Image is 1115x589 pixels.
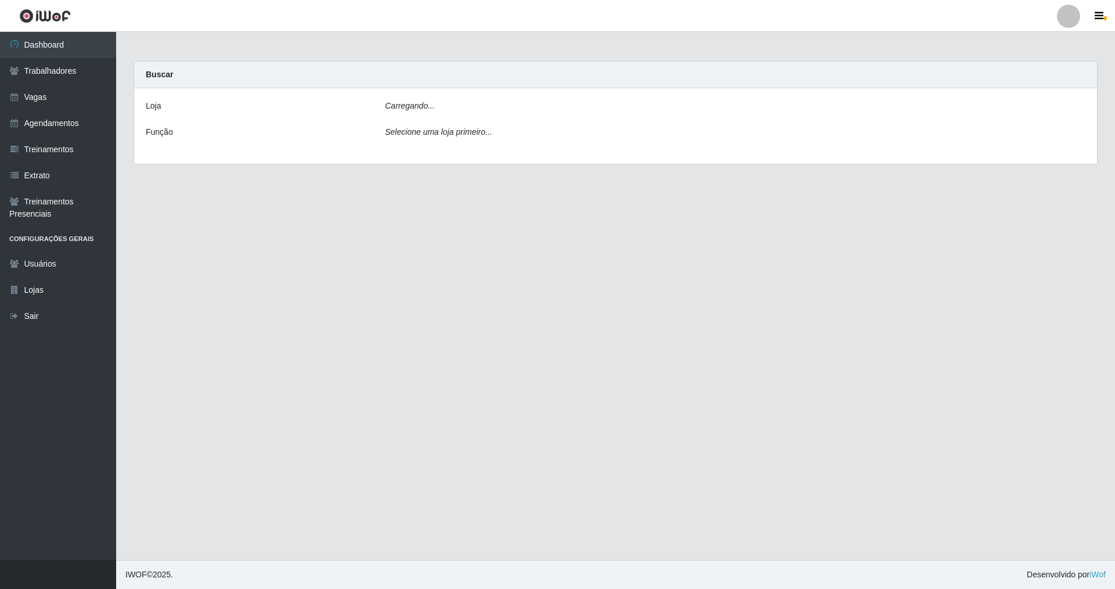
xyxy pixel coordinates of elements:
span: IWOF [125,570,147,579]
strong: Buscar [146,70,173,79]
label: Função [146,126,173,138]
label: Loja [146,100,161,112]
a: iWof [1089,570,1106,579]
span: Desenvolvido por [1027,569,1106,581]
i: Selecione uma loja primeiro... [385,127,492,137]
i: Carregando... [385,101,435,110]
img: CoreUI Logo [19,9,71,23]
span: © 2025 . [125,569,173,581]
